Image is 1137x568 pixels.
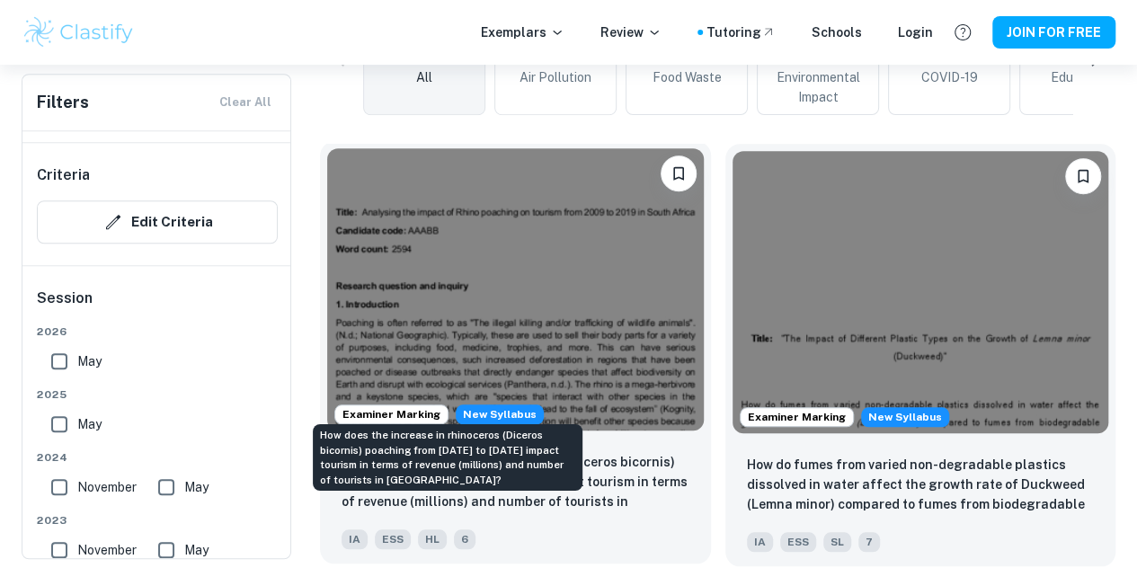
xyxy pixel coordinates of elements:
button: Help and Feedback [947,17,978,48]
h6: Filters [37,90,89,115]
button: Please log in to bookmark exemplars [661,155,697,191]
span: May [77,351,102,371]
span: HL [418,529,447,549]
p: Review [600,22,662,42]
span: New Syllabus [456,404,544,424]
span: 2023 [37,512,278,528]
span: ESS [375,529,411,549]
span: SL [823,532,851,552]
a: Schools [812,22,862,42]
button: JOIN FOR FREE [992,16,1115,49]
span: May [184,540,209,560]
span: 2025 [37,386,278,403]
span: New Syllabus [861,407,949,427]
img: Clastify logo [22,14,136,50]
a: Tutoring [706,22,776,42]
div: How does the increase in rhinoceros (Diceros bicornis) poaching from [DATE] to [DATE] impact tour... [313,424,582,491]
span: IA [342,529,368,549]
a: Examiner MarkingStarting from the May 2026 session, the ESS IA requirements have changed. We crea... [725,144,1116,566]
span: 6 [454,529,475,549]
span: 7 [858,532,880,552]
img: ESS IA example thumbnail: How do fumes from varied non-degradable [733,151,1109,433]
span: Examiner Marking [335,406,448,422]
h6: Session [37,288,278,324]
span: Food Waste [653,67,722,87]
span: Examiner Marking [741,409,853,425]
span: Environmental Impact [765,67,871,107]
h6: Criteria [37,164,90,186]
span: November [77,477,137,497]
div: Starting from the May 2026 session, the ESS IA requirements have changed. We created this exempla... [861,407,949,427]
span: November [77,540,137,560]
button: Edit Criteria [37,200,278,244]
span: Air Pollution [520,67,591,87]
p: Exemplars [481,22,564,42]
img: ESS IA example thumbnail: How does the increase in rhinoceros (Dic [327,148,704,430]
span: IA [747,532,773,552]
span: ESS [780,532,816,552]
a: Login [898,22,933,42]
span: All [416,67,432,87]
p: How do fumes from varied non-degradable plastics dissolved in water affect the growth rate of Duc... [747,455,1095,516]
span: 2024 [37,449,278,466]
a: Examiner MarkingStarting from the May 2026 session, the ESS IA requirements have changed. We crea... [320,144,711,566]
span: Education [1051,67,1110,87]
span: May [184,477,209,497]
button: Please log in to bookmark exemplars [1065,158,1101,194]
div: Starting from the May 2026 session, the ESS IA requirements have changed. We created this exempla... [456,404,544,424]
span: 2026 [37,324,278,340]
span: COVID-19 [921,67,978,87]
span: May [77,414,102,434]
